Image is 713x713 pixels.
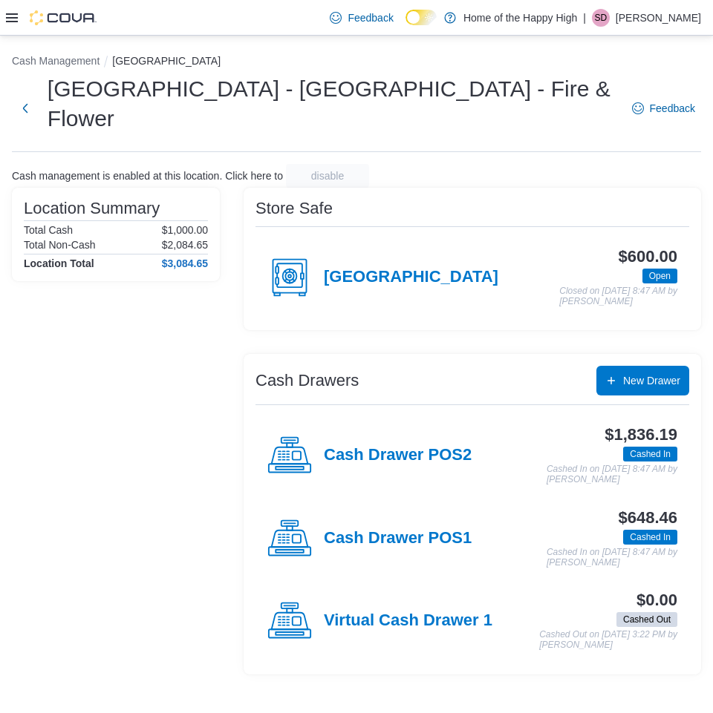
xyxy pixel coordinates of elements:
span: Feedback [650,101,695,116]
img: Cova [30,10,97,25]
h3: Cash Drawers [255,372,359,390]
h3: $0.00 [637,591,677,609]
span: Cashed Out [623,613,671,626]
span: SD [595,9,608,27]
h6: Total Cash [24,224,73,236]
h3: Location Summary [24,200,160,217]
button: disable [286,164,369,188]
span: Cashed Out [616,612,677,627]
h1: [GEOGRAPHIC_DATA] - [GEOGRAPHIC_DATA] - Fire & Flower [48,74,617,134]
a: Feedback [324,3,399,33]
p: Cashed In on [DATE] 8:47 AM by [PERSON_NAME] [547,464,677,484]
span: Open [642,269,677,283]
span: Dark Mode [406,25,406,26]
span: Cashed In [630,447,671,461]
h4: Location Total [24,257,94,269]
p: Closed on [DATE] 8:47 AM by [PERSON_NAME] [559,286,677,306]
p: $1,000.00 [162,224,208,236]
p: [PERSON_NAME] [616,9,701,27]
button: Next [12,93,39,123]
h3: $648.46 [619,509,677,527]
p: Cash management is enabled at this location. Click here to [12,170,283,182]
span: Cashed In [630,530,671,544]
p: $2,084.65 [162,239,208,251]
h4: $3,084.65 [162,257,208,269]
button: Cash Management [12,55,100,67]
h3: $600.00 [619,248,677,266]
span: disable [311,168,344,183]
nav: An example of EuiBreadcrumbs [12,53,701,71]
button: [GEOGRAPHIC_DATA] [112,55,221,67]
span: Open [649,269,671,283]
p: | [583,9,586,27]
h4: [GEOGRAPHIC_DATA] [324,268,498,287]
span: Cashed In [623,530,677,545]
a: Feedback [626,93,701,123]
p: Home of the Happy High [463,9,577,27]
span: New Drawer [623,373,680,388]
p: Cashed Out on [DATE] 3:22 PM by [PERSON_NAME] [539,630,677,650]
h3: Store Safe [255,200,333,217]
div: Sarah Davidson [592,9,610,27]
button: New Drawer [596,366,689,395]
h4: Cash Drawer POS1 [324,529,472,548]
p: Cashed In on [DATE] 8:47 AM by [PERSON_NAME] [547,548,677,568]
span: Cashed In [623,447,677,461]
input: Dark Mode [406,10,437,25]
span: Feedback [348,10,393,25]
h3: $1,836.19 [605,426,677,444]
h4: Cash Drawer POS2 [324,446,472,465]
h6: Total Non-Cash [24,239,96,251]
h4: Virtual Cash Drawer 1 [324,611,492,631]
